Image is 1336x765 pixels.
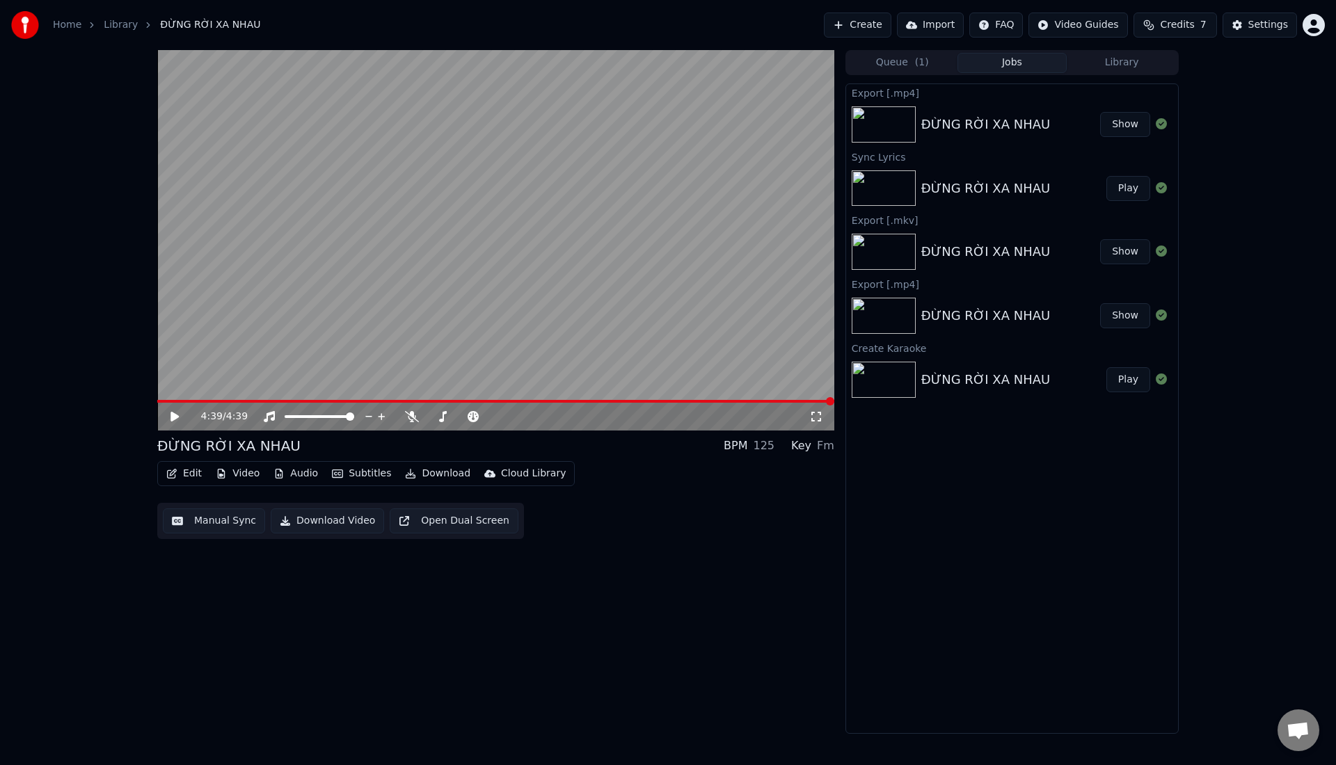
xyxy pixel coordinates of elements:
[1067,53,1177,73] button: Library
[846,275,1178,292] div: Export [.mp4]
[957,53,1067,73] button: Jobs
[724,437,747,454] div: BPM
[791,437,811,454] div: Key
[897,13,964,38] button: Import
[969,13,1023,38] button: FAQ
[1278,709,1319,751] a: Open chat
[53,18,260,32] nav: breadcrumb
[201,410,234,424] div: /
[163,508,265,533] button: Manual Sync
[1028,13,1127,38] button: Video Guides
[921,242,1050,261] div: ĐỪNG RỜI XA NHAU
[817,437,834,454] div: Fm
[326,464,397,483] button: Subtitles
[846,148,1178,165] div: Sync Lyrics
[399,464,476,483] button: Download
[1134,13,1217,38] button: Credits7
[1100,239,1150,264] button: Show
[1248,18,1288,32] div: Settings
[226,410,248,424] span: 4:39
[921,115,1050,134] div: ĐỪNG RỜI XA NHAU
[160,18,260,32] span: ĐỪNG RỜI XA NHAU
[824,13,891,38] button: Create
[11,11,39,39] img: youka
[1100,112,1150,137] button: Show
[1100,303,1150,328] button: Show
[1160,18,1194,32] span: Credits
[846,339,1178,356] div: Create Karaoke
[104,18,138,32] a: Library
[390,508,518,533] button: Open Dual Screen
[921,179,1050,198] div: ĐỪNG RỜI XA NHAU
[846,211,1178,228] div: Export [.mkv]
[753,437,774,454] div: 125
[921,306,1050,325] div: ĐỪNG RỜI XA NHAU
[848,53,957,73] button: Queue
[53,18,81,32] a: Home
[921,370,1050,389] div: ĐỪNG RỜI XA NHAU
[201,410,223,424] span: 4:39
[161,464,207,483] button: Edit
[846,84,1178,101] div: Export [.mp4]
[1106,176,1150,201] button: Play
[501,467,566,481] div: Cloud Library
[210,464,265,483] button: Video
[915,56,929,70] span: ( 1 )
[157,436,301,456] div: ĐỪNG RỜI XA NHAU
[1223,13,1297,38] button: Settings
[1106,367,1150,392] button: Play
[1200,18,1207,32] span: 7
[271,508,384,533] button: Download Video
[268,464,324,483] button: Audio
